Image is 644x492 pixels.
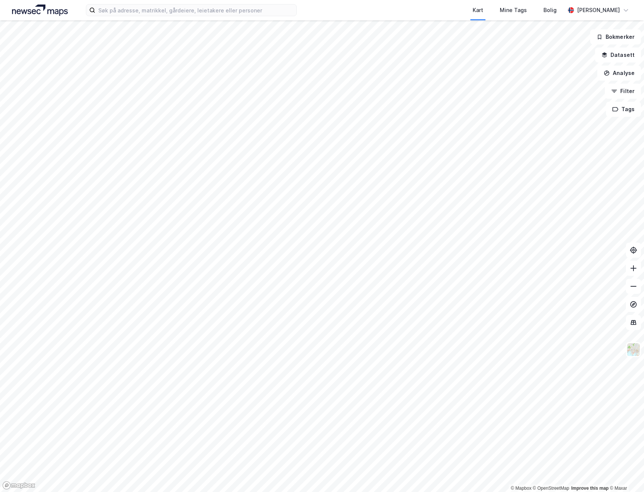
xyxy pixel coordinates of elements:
div: [PERSON_NAME] [577,6,620,15]
a: Improve this map [571,486,609,491]
button: Analyse [597,66,641,81]
a: Mapbox [511,486,531,491]
div: Kart [473,6,483,15]
input: Søk på adresse, matrikkel, gårdeiere, leietakere eller personer [95,5,296,16]
iframe: Chat Widget [606,456,644,492]
button: Bokmerker [590,29,641,44]
div: Bolig [543,6,557,15]
button: Datasett [595,47,641,63]
div: Mine Tags [500,6,527,15]
button: Filter [605,84,641,99]
a: Mapbox homepage [2,481,35,490]
button: Tags [606,102,641,117]
img: logo.a4113a55bc3d86da70a041830d287a7e.svg [12,5,68,16]
img: Z [626,342,641,357]
a: OpenStreetMap [533,486,569,491]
